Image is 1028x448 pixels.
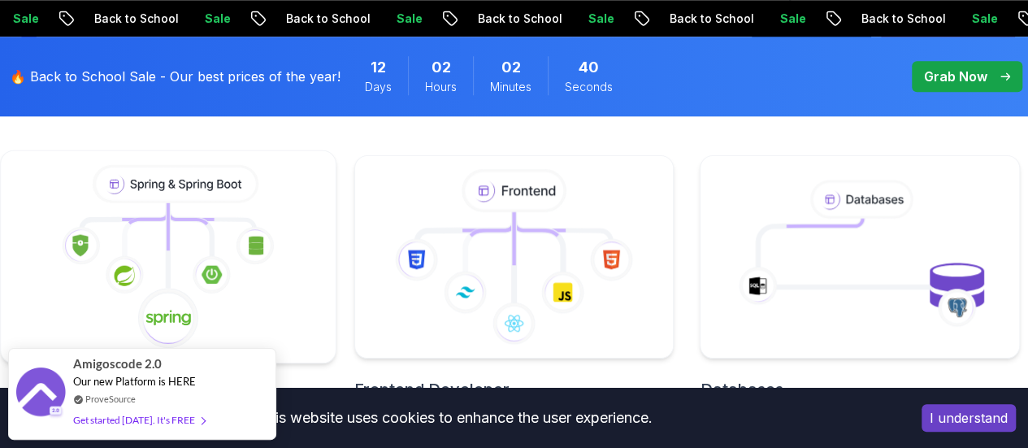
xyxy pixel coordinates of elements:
[73,411,205,429] div: Get started [DATE]. It's FREE
[12,400,897,436] div: This website uses cookies to enhance the user experience.
[579,56,599,79] span: 40 Seconds
[10,67,340,86] p: 🔥 Back to School Sale - Our best prices of the year!
[463,11,574,27] p: Back to School
[190,11,242,27] p: Sale
[271,11,382,27] p: Back to School
[700,378,1020,401] h2: Databases
[847,11,957,27] p: Back to School
[73,354,162,373] span: Amigoscode 2.0
[501,56,521,79] span: 2 Minutes
[425,79,457,95] span: Hours
[957,11,1009,27] p: Sale
[490,79,531,95] span: Minutes
[73,375,196,388] span: Our new Platform is HERE
[16,368,65,420] img: provesource social proof notification image
[565,79,613,95] span: Seconds
[766,11,818,27] p: Sale
[382,11,434,27] p: Sale
[922,404,1016,432] button: Accept cookies
[354,378,674,401] h2: Frontend Developer
[371,56,386,79] span: 12 Days
[365,79,392,95] span: Days
[924,67,987,86] p: Grab Now
[574,11,626,27] p: Sale
[85,392,136,406] a: ProveSource
[655,11,766,27] p: Back to School
[80,11,190,27] p: Back to School
[432,56,451,79] span: 2 Hours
